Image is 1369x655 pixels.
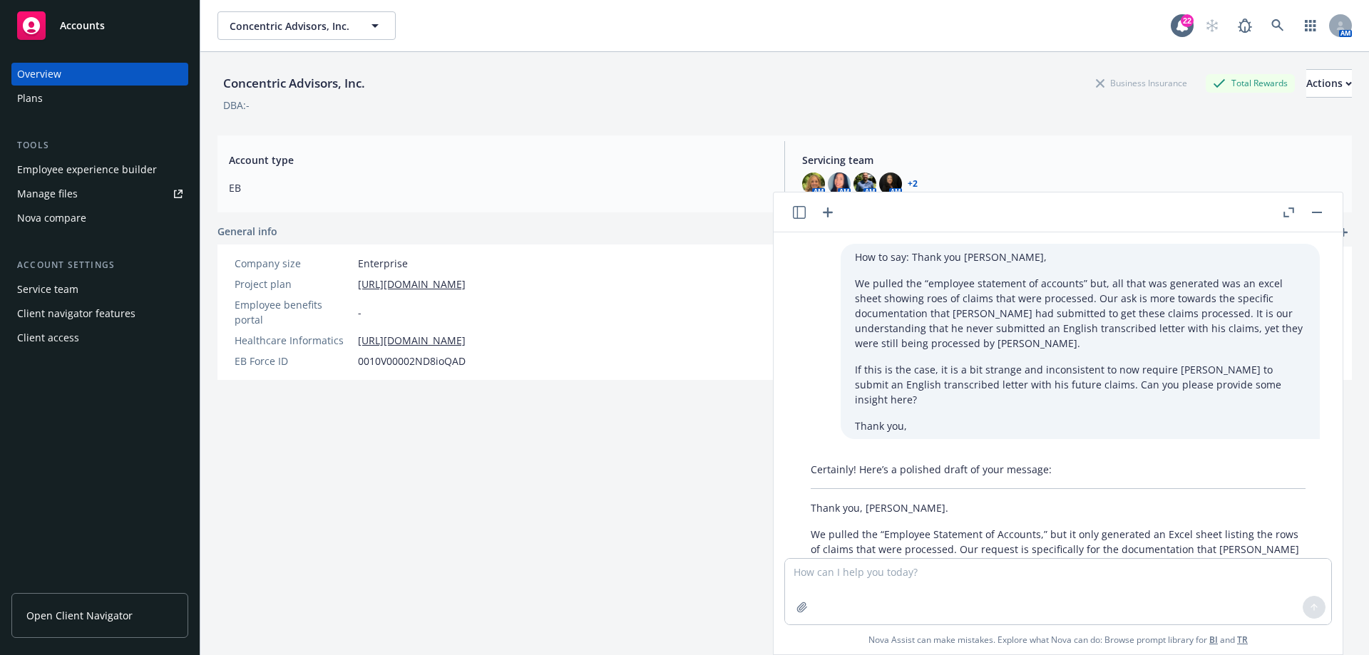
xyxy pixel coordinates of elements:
[811,462,1306,477] p: Certainly! Here’s a polished draft of your message:
[1181,14,1194,27] div: 22
[11,302,188,325] a: Client navigator features
[26,608,133,623] span: Open Client Navigator
[11,87,188,110] a: Plans
[1237,634,1248,646] a: TR
[229,180,767,195] span: EB
[230,19,353,33] span: Concentric Advisors, Inc.
[855,362,1306,407] p: If this is the case, it is a bit strange and inconsistent to now require [PERSON_NAME] to submit ...
[1231,11,1259,40] a: Report a Bug
[1198,11,1226,40] a: Start snowing
[1089,74,1194,92] div: Business Insurance
[908,180,918,188] a: +2
[11,258,188,272] div: Account settings
[802,172,825,195] img: photo
[11,158,188,181] a: Employee experience builder
[17,63,61,86] div: Overview
[358,277,466,292] a: [URL][DOMAIN_NAME]
[1263,11,1292,40] a: Search
[1206,74,1295,92] div: Total Rewards
[217,11,396,40] button: Concentric Advisors, Inc.
[11,138,188,153] div: Tools
[811,527,1306,602] p: We pulled the “Employee Statement of Accounts,” but it only generated an Excel sheet listing the ...
[235,297,352,327] div: Employee benefits portal
[358,333,466,348] a: [URL][DOMAIN_NAME]
[60,20,105,31] span: Accounts
[1296,11,1325,40] a: Switch app
[11,278,188,301] a: Service team
[235,256,352,271] div: Company size
[779,625,1337,654] span: Nova Assist can make mistakes. Explore what Nova can do: Browse prompt library for and
[11,63,188,86] a: Overview
[229,153,767,167] span: Account type
[1306,70,1352,97] div: Actions
[855,276,1306,351] p: We pulled the “employee statement of accounts” but, all that was generated was an excel sheet sho...
[11,6,188,46] a: Accounts
[358,305,362,320] span: -
[235,333,352,348] div: Healthcare Informatics
[217,224,277,239] span: General info
[17,278,78,301] div: Service team
[17,207,86,229] div: Nova compare
[11,326,188,349] a: Client access
[11,182,188,205] a: Manage files
[811,500,1306,515] p: Thank you, [PERSON_NAME].
[235,354,352,368] div: EB Force ID
[802,153,1340,167] span: Servicing team
[1209,634,1218,646] a: BI
[235,277,352,292] div: Project plan
[217,74,371,93] div: Concentric Advisors, Inc.
[1335,224,1352,241] a: add
[855,418,1306,433] p: Thank you,
[17,182,78,205] div: Manage files
[223,98,250,113] div: DBA: -
[11,207,188,229] a: Nova compare
[17,302,135,325] div: Client navigator features
[879,172,902,195] img: photo
[17,326,79,349] div: Client access
[358,256,408,271] span: Enterprise
[358,354,466,368] span: 0010V00002ND8ioQAD
[1306,69,1352,98] button: Actions
[17,158,157,181] div: Employee experience builder
[828,172,851,195] img: photo
[17,87,43,110] div: Plans
[855,249,1306,264] p: How to say: Thank you [PERSON_NAME],
[853,172,876,195] img: photo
